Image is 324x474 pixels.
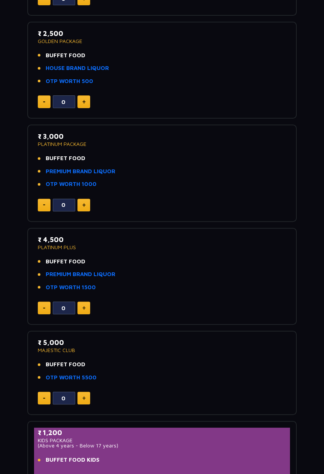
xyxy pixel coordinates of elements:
p: ₹ 5,000 [38,337,286,348]
span: BUFFET FOOD [46,51,85,60]
a: OTP WORTH 1000 [46,180,97,189]
p: ₹ 1,200 [38,428,286,438]
p: ₹ 3,000 [38,131,286,141]
span: BUFFET FOOD [46,154,85,163]
a: HOUSE BRAND LIQUOR [46,64,109,73]
span: BUFFET FOOD [46,257,85,266]
p: PLATINUM PLUS [38,245,286,250]
span: BUFFET FOOD KIDS [46,456,100,464]
img: minus [43,308,45,309]
a: OTP WORTH 500 [46,77,93,86]
a: OTP WORTH 5500 [46,373,97,382]
p: ₹ 2,500 [38,28,286,39]
p: GOLDEN PACKAGE [38,39,286,44]
p: MAJESTIC CLUB [38,348,286,353]
p: ₹ 4,500 [38,235,286,245]
a: PREMIUM BRAND LIQUOR [46,270,115,279]
img: minus [43,101,45,103]
p: PLATINUM PACKAGE [38,141,286,147]
p: (Above 4 years - Below 17 years) [38,443,286,448]
img: plus [82,100,86,104]
img: plus [82,396,86,400]
p: KIDS PACKAGE [38,438,286,443]
a: OTP WORTH 1500 [46,283,96,292]
a: PREMIUM BRAND LIQUOR [46,167,115,176]
img: plus [82,203,86,207]
span: BUFFET FOOD [46,360,85,369]
img: minus [43,204,45,205]
img: minus [43,398,45,399]
img: plus [82,306,86,310]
